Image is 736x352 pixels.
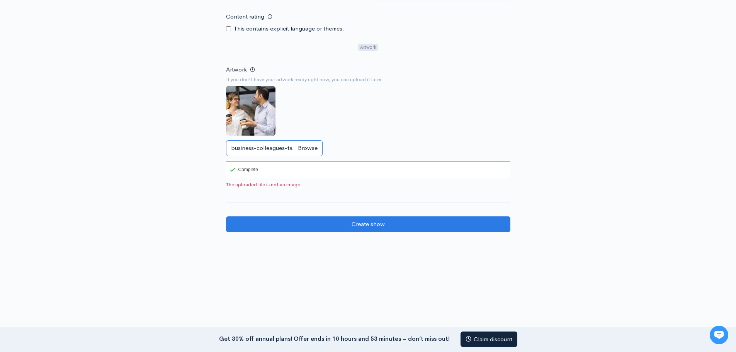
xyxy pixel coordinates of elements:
strong: Get 30% off annual plans! Offer ends in 10 hours and 53 minutes – don’t miss out! [219,335,450,342]
h1: Hi 👋 [12,37,143,50]
span: New conversation [50,107,93,113]
p: Find an answer quickly [10,133,144,142]
label: This contains explicit language or themes. [234,24,344,33]
div: Complete [226,161,260,179]
iframe: gist-messenger-bubble-iframe [710,326,728,344]
div: 100% [226,161,510,162]
input: Create show [226,216,510,232]
input: Search articles [22,145,138,161]
a: Claim discount [461,332,517,347]
div: Complete [230,167,258,172]
label: Content rating [226,9,264,25]
small: If you don't have your artwork ready right now, you can upload it later. [226,76,510,83]
span: Artwork [358,44,378,51]
label: Artwork [226,65,247,74]
h2: Just let us know if you need anything and we'll be happy to help! 🙂 [12,51,143,88]
span: The uploaded file is not an image. [226,181,510,189]
button: New conversation [12,102,143,118]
